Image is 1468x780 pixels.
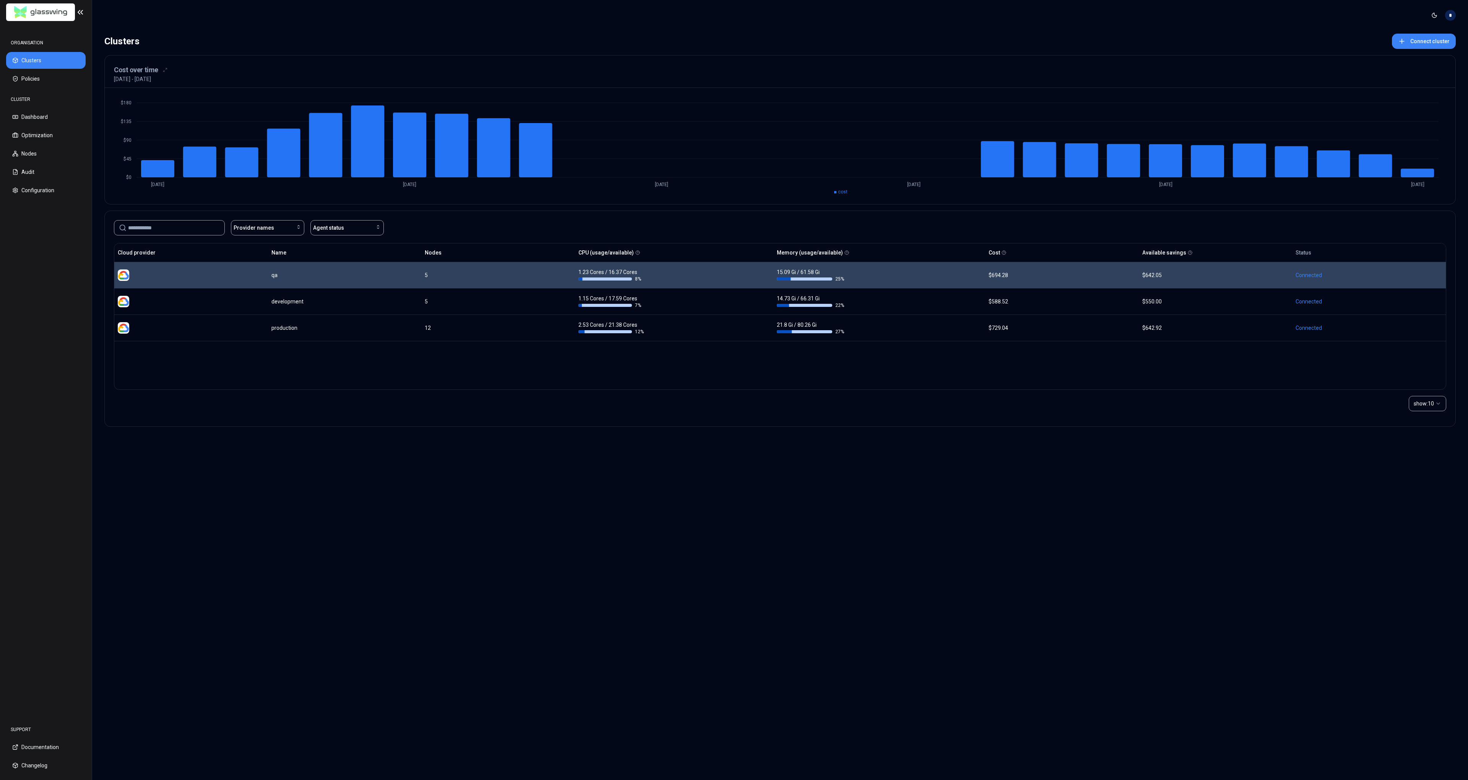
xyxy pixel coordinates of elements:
[126,175,132,180] tspan: $0
[1142,298,1289,305] div: $550.00
[6,92,86,107] div: CLUSTER
[118,245,156,260] button: Cloud provider
[6,182,86,199] button: Configuration
[1392,34,1456,49] button: Connect cluster
[1411,182,1424,187] tspan: [DATE]
[777,302,844,308] div: 22 %
[578,295,646,308] div: 1.15 Cores / 17.59 Cores
[425,245,442,260] button: Nodes
[1142,324,1289,332] div: $642.92
[425,324,572,332] div: 12
[578,321,646,335] div: 2.53 Cores / 21.38 Cores
[6,145,86,162] button: Nodes
[578,329,646,335] div: 12 %
[777,321,844,335] div: 21.8 Gi / 80.26 Gi
[655,182,668,187] tspan: [DATE]
[425,271,572,279] div: 5
[6,127,86,144] button: Optimization
[121,119,132,124] tspan: $135
[114,65,158,75] h3: Cost over time
[6,52,86,69] button: Clusters
[151,182,164,187] tspan: [DATE]
[6,35,86,50] div: ORGANISATION
[1296,324,1442,332] div: Connected
[1142,271,1289,279] div: $642.05
[6,739,86,756] button: Documentation
[231,220,304,235] button: Provider names
[6,70,86,87] button: Policies
[777,329,844,335] div: 27 %
[578,302,646,308] div: 7 %
[6,757,86,774] button: Changelog
[271,245,286,260] button: Name
[1296,249,1311,256] div: Status
[1159,182,1172,187] tspan: [DATE]
[989,324,1135,332] div: $729.04
[907,182,921,187] tspan: [DATE]
[271,271,418,279] div: qa
[1296,298,1442,305] div: Connected
[271,324,418,332] div: production
[123,138,132,143] tspan: $90
[578,276,646,282] div: 8 %
[118,269,129,281] img: gcp
[118,322,129,334] img: gcp
[6,109,86,125] button: Dashboard
[777,268,844,282] div: 15.09 Gi / 61.58 Gi
[578,245,634,260] button: CPU (usage/available)
[121,100,132,105] tspan: $180
[403,182,416,187] tspan: [DATE]
[989,271,1135,279] div: $694.28
[104,34,140,49] div: Clusters
[777,295,844,308] div: 14.73 Gi / 66.31 Gi
[777,245,843,260] button: Memory (usage/available)
[118,296,129,307] img: gcp
[123,156,132,162] tspan: $45
[114,75,151,83] p: [DATE] - [DATE]
[313,224,344,232] span: Agent status
[1142,245,1186,260] button: Available savings
[11,3,70,21] img: GlassWing
[989,298,1135,305] div: $588.52
[425,298,572,305] div: 5
[578,268,646,282] div: 1.23 Cores / 16.37 Cores
[989,245,1000,260] button: Cost
[310,220,384,235] button: Agent status
[838,189,848,195] span: cost
[1296,271,1442,279] div: Connected
[6,722,86,737] div: SUPPORT
[234,224,274,232] span: Provider names
[271,298,418,305] div: development
[6,164,86,180] button: Audit
[777,276,844,282] div: 25 %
